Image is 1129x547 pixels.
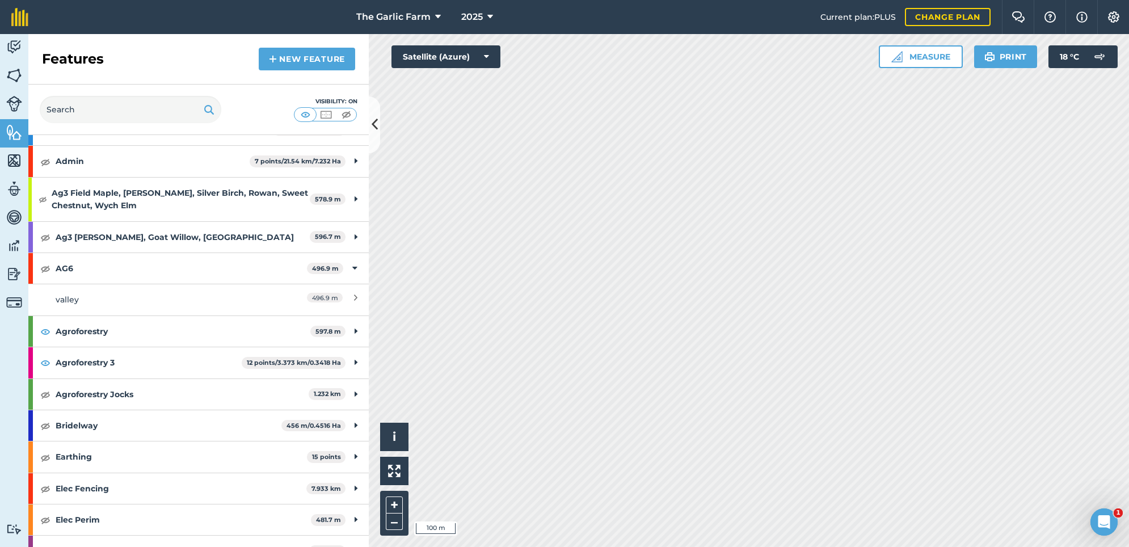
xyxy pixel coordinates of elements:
img: svg+xml;base64,PHN2ZyB4bWxucz0iaHR0cDovL3d3dy53My5vcmcvMjAwMC9zdmciIHdpZHRoPSIxOSIgaGVpZ2h0PSIyNC... [984,50,995,64]
strong: 7.933 km [311,485,341,493]
strong: Agroforestry [56,316,310,347]
img: svg+xml;base64,PD94bWwgdmVyc2lvbj0iMS4wIiBlbmNvZGluZz0idXRmLTgiPz4KPCEtLSBHZW5lcmF0b3I6IEFkb2JlIE... [6,39,22,56]
strong: Ag3 [PERSON_NAME], Goat Willow, [GEOGRAPHIC_DATA] [56,222,310,253]
img: svg+xml;base64,PHN2ZyB4bWxucz0iaHR0cDovL3d3dy53My5vcmcvMjAwMC9zdmciIHdpZHRoPSI1MCIgaGVpZ2h0PSI0MC... [298,109,313,120]
span: 496.9 m [307,293,343,302]
button: Satellite (Azure) [391,45,500,68]
iframe: Intercom live chat [1090,508,1118,536]
div: AG6496.9 m [28,253,369,284]
img: svg+xml;base64,PHN2ZyB4bWxucz0iaHR0cDovL3d3dy53My5vcmcvMjAwMC9zdmciIHdpZHRoPSI1NiIgaGVpZ2h0PSI2MC... [6,152,22,169]
span: The Garlic Farm [356,10,431,24]
img: svg+xml;base64,PD94bWwgdmVyc2lvbj0iMS4wIiBlbmNvZGluZz0idXRmLTgiPz4KPCEtLSBHZW5lcmF0b3I6IEFkb2JlIE... [6,209,22,226]
img: svg+xml;base64,PHN2ZyB4bWxucz0iaHR0cDovL3d3dy53My5vcmcvMjAwMC9zdmciIHdpZHRoPSI1NiIgaGVpZ2h0PSI2MC... [6,124,22,141]
div: Agroforestry Jocks1.232 km [28,379,369,410]
a: Change plan [905,8,991,26]
strong: 596.7 m [315,233,341,241]
img: svg+xml;base64,PD94bWwgdmVyc2lvbj0iMS4wIiBlbmNvZGluZz0idXRmLTgiPz4KPCEtLSBHZW5lcmF0b3I6IEFkb2JlIE... [6,180,22,197]
img: svg+xml;base64,PHN2ZyB4bWxucz0iaHR0cDovL3d3dy53My5vcmcvMjAwMC9zdmciIHdpZHRoPSIxOCIgaGVpZ2h0PSIyNC... [40,482,50,495]
strong: Admin [56,146,250,176]
img: svg+xml;base64,PHN2ZyB4bWxucz0iaHR0cDovL3d3dy53My5vcmcvMjAwMC9zdmciIHdpZHRoPSI1NiIgaGVpZ2h0PSI2MC... [6,67,22,84]
img: svg+xml;base64,PD94bWwgdmVyc2lvbj0iMS4wIiBlbmNvZGluZz0idXRmLTgiPz4KPCEtLSBHZW5lcmF0b3I6IEFkb2JlIE... [6,266,22,283]
span: 18 ° C [1060,45,1079,68]
div: Agroforestry 312 points/3.373 km/0.3418 Ha [28,347,369,378]
strong: 7 points / 21.54 km / 7.232 Ha [255,157,341,165]
strong: Agroforestry Jocks [56,379,309,410]
img: svg+xml;base64,PHN2ZyB4bWxucz0iaHR0cDovL3d3dy53My5vcmcvMjAwMC9zdmciIHdpZHRoPSIxOCIgaGVpZ2h0PSIyNC... [40,419,50,432]
strong: 15 points [312,453,341,461]
img: svg+xml;base64,PHN2ZyB4bWxucz0iaHR0cDovL3d3dy53My5vcmcvMjAwMC9zdmciIHdpZHRoPSIxOCIgaGVpZ2h0PSIyNC... [40,262,50,275]
button: Measure [879,45,963,68]
div: Elec Perim481.7 m [28,504,369,535]
span: 1 [1114,508,1123,517]
strong: 456 m / 0.4516 Ha [287,422,341,430]
strong: Elec Perim [56,504,311,535]
strong: AG6 [56,253,307,284]
button: Print [974,45,1038,68]
div: Agroforestry597.8 m [28,316,369,347]
img: svg+xml;base64,PHN2ZyB4bWxucz0iaHR0cDovL3d3dy53My5vcmcvMjAwMC9zdmciIHdpZHRoPSIxOCIgaGVpZ2h0PSIyNC... [40,451,50,464]
img: svg+xml;base64,PHN2ZyB4bWxucz0iaHR0cDovL3d3dy53My5vcmcvMjAwMC9zdmciIHdpZHRoPSIxOCIgaGVpZ2h0PSIyNC... [40,230,50,244]
div: Elec Fencing7.933 km [28,473,369,504]
img: svg+xml;base64,PHN2ZyB4bWxucz0iaHR0cDovL3d3dy53My5vcmcvMjAwMC9zdmciIHdpZHRoPSIxOCIgaGVpZ2h0PSIyNC... [40,155,50,169]
button: + [386,496,403,514]
img: svg+xml;base64,PD94bWwgdmVyc2lvbj0iMS4wIiBlbmNvZGluZz0idXRmLTgiPz4KPCEtLSBHZW5lcmF0b3I6IEFkb2JlIE... [6,237,22,254]
img: svg+xml;base64,PD94bWwgdmVyc2lvbj0iMS4wIiBlbmNvZGluZz0idXRmLTgiPz4KPCEtLSBHZW5lcmF0b3I6IEFkb2JlIE... [6,294,22,310]
span: i [393,430,396,444]
strong: 1.232 km [314,390,341,398]
div: valley [56,293,257,306]
a: New feature [259,48,355,70]
img: svg+xml;base64,PHN2ZyB4bWxucz0iaHR0cDovL3d3dy53My5vcmcvMjAwMC9zdmciIHdpZHRoPSIxOCIgaGVpZ2h0PSIyNC... [40,513,50,527]
h2: Features [42,50,104,68]
img: A question mark icon [1043,11,1057,23]
img: svg+xml;base64,PHN2ZyB4bWxucz0iaHR0cDovL3d3dy53My5vcmcvMjAwMC9zdmciIHdpZHRoPSIxOCIgaGVpZ2h0PSIyNC... [40,356,50,369]
img: svg+xml;base64,PD94bWwgdmVyc2lvbj0iMS4wIiBlbmNvZGluZz0idXRmLTgiPz4KPCEtLSBHZW5lcmF0b3I6IEFkb2JlIE... [1088,45,1111,68]
strong: Bridelway [56,410,281,441]
img: svg+xml;base64,PHN2ZyB4bWxucz0iaHR0cDovL3d3dy53My5vcmcvMjAwMC9zdmciIHdpZHRoPSIxNyIgaGVpZ2h0PSIxNy... [1076,10,1088,24]
img: svg+xml;base64,PHN2ZyB4bWxucz0iaHR0cDovL3d3dy53My5vcmcvMjAwMC9zdmciIHdpZHRoPSIxOCIgaGVpZ2h0PSIyNC... [40,388,50,401]
img: svg+xml;base64,PHN2ZyB4bWxucz0iaHR0cDovL3d3dy53My5vcmcvMjAwMC9zdmciIHdpZHRoPSI1MCIgaGVpZ2h0PSI0MC... [319,109,333,120]
strong: Earthing [56,441,307,472]
div: Ag3 [PERSON_NAME], Goat Willow, [GEOGRAPHIC_DATA]596.7 m [28,222,369,253]
div: Bridelway456 m/0.4516 Ha [28,410,369,441]
div: Earthing15 points [28,441,369,472]
img: svg+xml;base64,PHN2ZyB4bWxucz0iaHR0cDovL3d3dy53My5vcmcvMjAwMC9zdmciIHdpZHRoPSIxOCIgaGVpZ2h0PSIyNC... [40,325,50,338]
img: svg+xml;base64,PHN2ZyB4bWxucz0iaHR0cDovL3d3dy53My5vcmcvMjAwMC9zdmciIHdpZHRoPSIxOSIgaGVpZ2h0PSIyNC... [204,103,214,116]
button: 18 °C [1048,45,1118,68]
span: 2025 [461,10,483,24]
img: svg+xml;base64,PHN2ZyB4bWxucz0iaHR0cDovL3d3dy53My5vcmcvMjAwMC9zdmciIHdpZHRoPSIxNCIgaGVpZ2h0PSIyNC... [269,52,277,66]
strong: 12 points / 3.373 km / 0.3418 Ha [247,359,341,367]
button: – [386,514,403,530]
strong: Ag3 Field Maple, [PERSON_NAME], Silver Birch, Rowan, Sweet Chestnut, Wych Elm [52,178,310,221]
img: Ruler icon [891,51,903,62]
button: i [380,423,408,451]
div: Visibility: On [294,97,357,106]
img: Four arrows, one pointing top left, one top right, one bottom right and the last bottom left [388,465,401,477]
img: svg+xml;base64,PHN2ZyB4bWxucz0iaHR0cDovL3d3dy53My5vcmcvMjAwMC9zdmciIHdpZHRoPSIxOCIgaGVpZ2h0PSIyNC... [39,192,47,206]
span: Current plan : PLUS [820,11,896,23]
strong: 597.8 m [315,327,341,335]
strong: 578.9 m [315,195,341,203]
img: svg+xml;base64,PHN2ZyB4bWxucz0iaHR0cDovL3d3dy53My5vcmcvMjAwMC9zdmciIHdpZHRoPSI1MCIgaGVpZ2h0PSI0MC... [339,109,353,120]
div: Admin7 points/21.54 km/7.232 Ha [28,146,369,176]
strong: 481.7 m [316,516,341,524]
strong: 496.9 m [312,264,339,272]
img: A cog icon [1107,11,1120,23]
div: Ag3 Field Maple, [PERSON_NAME], Silver Birch, Rowan, Sweet Chestnut, Wych Elm578.9 m [28,178,369,221]
img: svg+xml;base64,PD94bWwgdmVyc2lvbj0iMS4wIiBlbmNvZGluZz0idXRmLTgiPz4KPCEtLSBHZW5lcmF0b3I6IEFkb2JlIE... [6,524,22,535]
img: svg+xml;base64,PD94bWwgdmVyc2lvbj0iMS4wIiBlbmNvZGluZz0idXRmLTgiPz4KPCEtLSBHZW5lcmF0b3I6IEFkb2JlIE... [6,96,22,112]
strong: Agroforestry 3 [56,347,242,378]
a: valley496.9 m [28,284,369,315]
input: Search [40,96,221,123]
img: fieldmargin Logo [11,8,28,26]
img: Two speech bubbles overlapping with the left bubble in the forefront [1012,11,1025,23]
strong: Elec Fencing [56,473,306,504]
